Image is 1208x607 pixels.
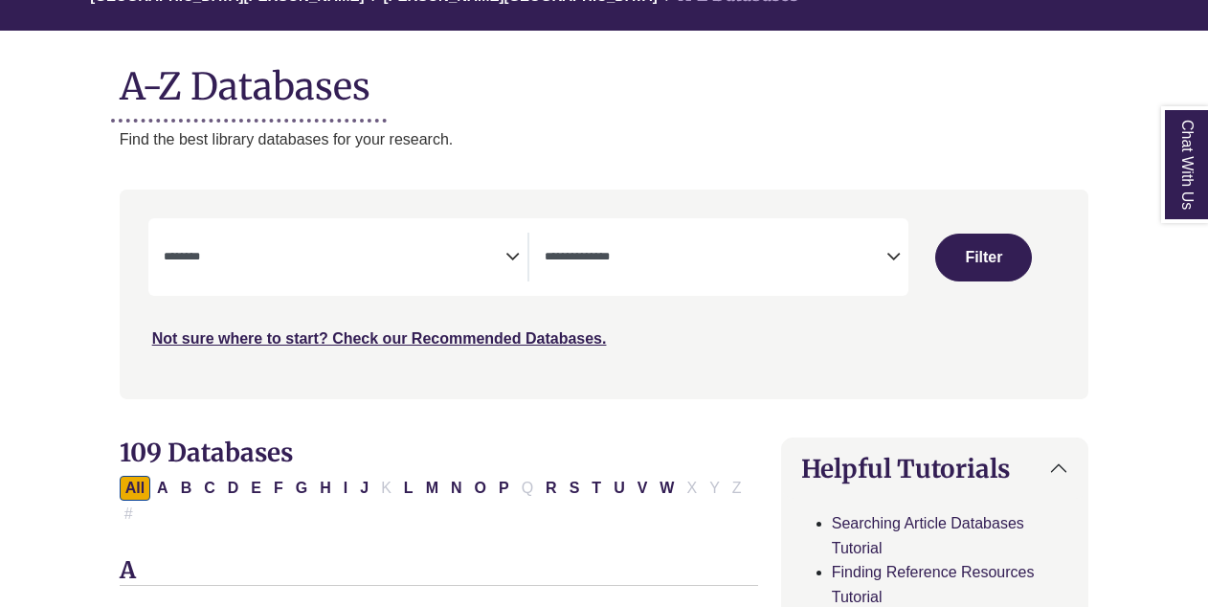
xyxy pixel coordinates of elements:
[120,50,1089,108] h1: A-Z Databases
[420,476,444,501] button: Filter Results M
[654,476,680,501] button: Filter Results W
[608,476,631,501] button: Filter Results U
[832,564,1035,605] a: Finding Reference Resources Tutorial
[586,476,607,501] button: Filter Results T
[540,476,563,501] button: Filter Results R
[493,476,515,501] button: Filter Results P
[175,476,198,501] button: Filter Results B
[151,476,174,501] button: Filter Results A
[222,476,245,501] button: Filter Results D
[832,515,1024,556] a: Searching Article Databases Tutorial
[469,476,492,501] button: Filter Results O
[354,476,374,501] button: Filter Results J
[164,251,505,266] textarea: Search
[782,438,1088,499] button: Helpful Tutorials
[245,476,267,501] button: Filter Results E
[545,251,886,266] textarea: Search
[935,234,1032,281] button: Submit for Search Results
[338,476,353,501] button: Filter Results I
[120,127,1089,152] p: Find the best library databases for your research.
[120,479,749,521] div: Alpha-list to filter by first letter of database name
[152,330,607,347] a: Not sure where to start? Check our Recommended Databases.
[632,476,654,501] button: Filter Results V
[120,476,150,501] button: All
[314,476,337,501] button: Filter Results H
[120,190,1089,398] nav: Search filters
[198,476,221,501] button: Filter Results C
[564,476,586,501] button: Filter Results S
[445,476,468,501] button: Filter Results N
[398,476,419,501] button: Filter Results L
[290,476,313,501] button: Filter Results G
[120,557,758,586] h3: A
[268,476,289,501] button: Filter Results F
[120,437,293,468] span: 109 Databases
